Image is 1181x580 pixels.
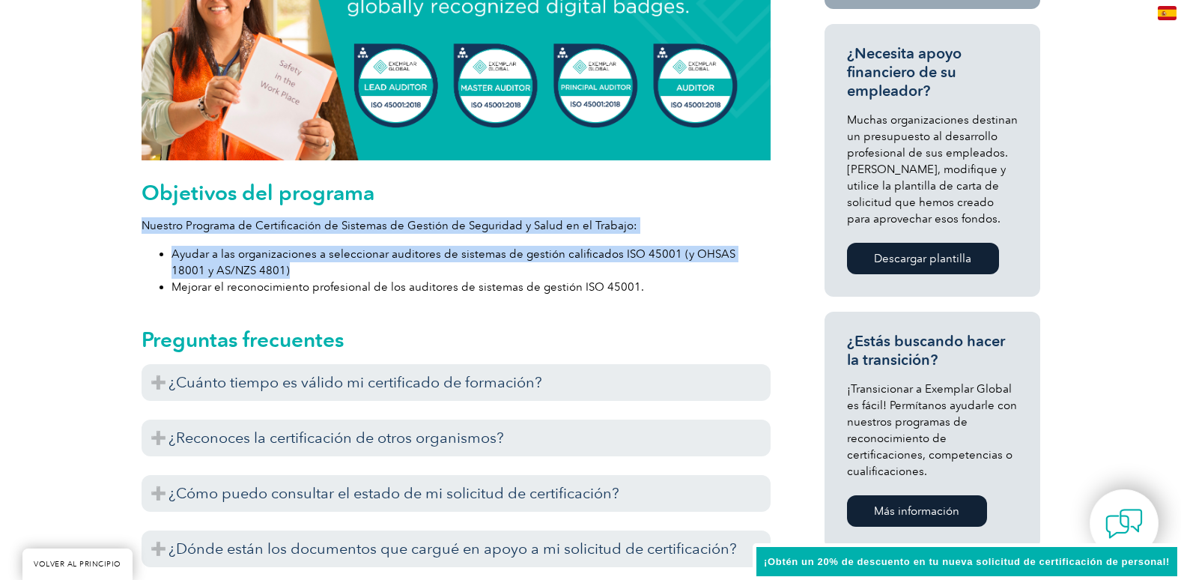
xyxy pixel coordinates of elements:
font: ¿Reconoces la certificación de otros organismos? [169,429,504,447]
font: ¿Cuánto tiempo es válido mi certificado de formación? [169,373,542,391]
img: en [1158,6,1177,20]
font: Ayudar a las organizaciones a seleccionar auditores de sistemas de gestión calificados ISO 45001 ... [171,247,735,277]
font: ¿Dónde están los documentos que cargué en apoyo a mi solicitud de certificación? [169,540,737,558]
a: Descargar plantilla [847,243,999,274]
font: Preguntas frecuentes [142,327,344,352]
font: ¿Estás buscando hacer la transición? [847,332,1005,369]
font: Objetivos del programa [142,180,374,205]
font: ¿Cómo puedo consultar el estado de mi solicitud de certificación? [169,484,619,502]
a: VOLVER AL PRINCIPIO [22,549,133,580]
font: VOLVER AL PRINCIPIO [34,560,121,569]
font: Descargar plantilla [874,252,971,265]
font: Mejorar el reconocimiento profesional de los auditores de sistemas de gestión ISO 45001. [171,280,644,294]
font: ¡Obtén un 20% de descuento en tu nueva solicitud de certificación de personal! [764,556,1170,567]
img: contact-chat.png [1105,505,1143,543]
font: ¿Necesita apoyo financiero de su empleador? [847,44,962,100]
font: Nuestro Programa de Certificación de Sistemas de Gestión de Seguridad y Salud en el Trabajo: [142,219,637,232]
a: Más información [847,495,987,527]
font: Más información [874,504,959,518]
font: Muchas organizaciones destinan un presupuesto al desarrollo profesional de sus empleados. [PERSON... [847,113,1018,226]
font: ¡Transicionar a Exemplar Global es fácil! Permítanos ayudarle con nuestros programas de reconocim... [847,382,1017,478]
